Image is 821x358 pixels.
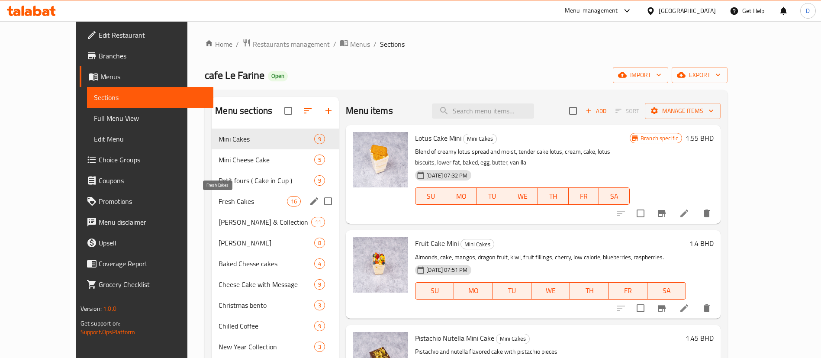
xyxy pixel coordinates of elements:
[609,282,647,300] button: FR
[219,342,314,352] div: New Year Collection
[610,104,645,118] span: Select section first
[94,134,206,144] span: Edit Menu
[99,51,206,61] span: Branches
[415,132,461,145] span: Lotus Cake Mini
[333,39,336,49] li: /
[219,321,314,331] span: Chilled Coffee
[457,284,489,297] span: MO
[219,175,314,186] span: Petit fours ( Cake in Cup )
[652,106,714,116] span: Manage items
[279,102,297,120] span: Select all sections
[460,239,494,249] div: Mini Cakes
[99,30,206,40] span: Edit Restaurant
[80,318,120,329] span: Get support on:
[415,332,494,345] span: Pistachio Nutella Mini Cake
[419,284,451,297] span: SU
[461,239,494,249] span: Mini Cakes
[535,284,567,297] span: WE
[637,134,682,142] span: Branch specific
[212,316,339,336] div: Chilled Coffee9
[599,187,630,205] button: SA
[450,190,473,203] span: MO
[315,343,325,351] span: 3
[315,156,325,164] span: 5
[99,217,206,227] span: Menu disclaimer
[651,284,683,297] span: SA
[314,300,325,310] div: items
[353,132,408,187] img: Lotus Cake Mini
[87,108,213,129] a: Full Menu View
[287,196,301,206] div: items
[312,218,325,226] span: 11
[496,284,528,297] span: TU
[219,155,314,165] span: Mini Cheese Cake
[582,104,610,118] button: Add
[651,298,672,319] button: Branch-specific-item
[415,252,686,263] p: Almonds, cake, mangos, dragon fruit, kiwi, fruit fillings, cherry, low calorie, blueberries, rasp...
[651,203,672,224] button: Branch-specific-item
[380,39,405,49] span: Sections
[507,187,538,205] button: WE
[100,71,206,82] span: Menus
[219,279,314,290] div: Cheese Cake with Message
[219,196,287,206] span: Fresh Cakes
[570,282,609,300] button: TH
[80,232,213,253] a: Upsell
[236,39,239,49] li: /
[573,284,605,297] span: TH
[806,6,810,16] span: D
[219,258,314,269] span: Baked Chesse cakes
[314,321,325,331] div: items
[569,187,599,205] button: FR
[87,87,213,108] a: Sections
[672,67,728,83] button: export
[314,258,325,269] div: items
[696,298,717,319] button: delete
[80,149,213,170] a: Choice Groups
[415,187,446,205] button: SU
[696,203,717,224] button: delete
[268,71,288,81] div: Open
[572,190,596,203] span: FR
[679,303,689,313] a: Edit menu item
[315,260,325,268] span: 4
[612,284,644,297] span: FR
[584,106,608,116] span: Add
[219,217,311,227] span: [PERSON_NAME] & Collection
[99,155,206,165] span: Choice Groups
[613,67,668,83] button: import
[80,25,213,45] a: Edit Restaurant
[631,204,650,223] span: Select to update
[99,238,206,248] span: Upsell
[80,45,213,66] a: Branches
[219,300,314,310] span: Christmas bento
[446,187,477,205] button: MO
[314,134,325,144] div: items
[219,238,314,248] div: Bento Cakes
[80,170,213,191] a: Coupons
[353,237,408,293] img: Fruit Cake Mini
[315,239,325,247] span: 8
[212,295,339,316] div: Christmas bento3
[99,279,206,290] span: Grocery Checklist
[212,232,339,253] div: [PERSON_NAME]8
[314,279,325,290] div: items
[679,208,689,219] a: Edit menu item
[423,266,471,274] span: [DATE] 07:51 PM
[350,39,370,49] span: Menus
[541,190,565,203] span: TH
[311,217,325,227] div: items
[538,187,569,205] button: TH
[212,253,339,274] div: Baked Chesse cakes4
[315,301,325,310] span: 3
[686,332,714,344] h6: 1.45 BHD
[99,258,206,269] span: Coverage Report
[565,6,618,16] div: Menu-management
[493,282,531,300] button: TU
[464,134,496,144] span: Mini Cakes
[80,66,213,87] a: Menus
